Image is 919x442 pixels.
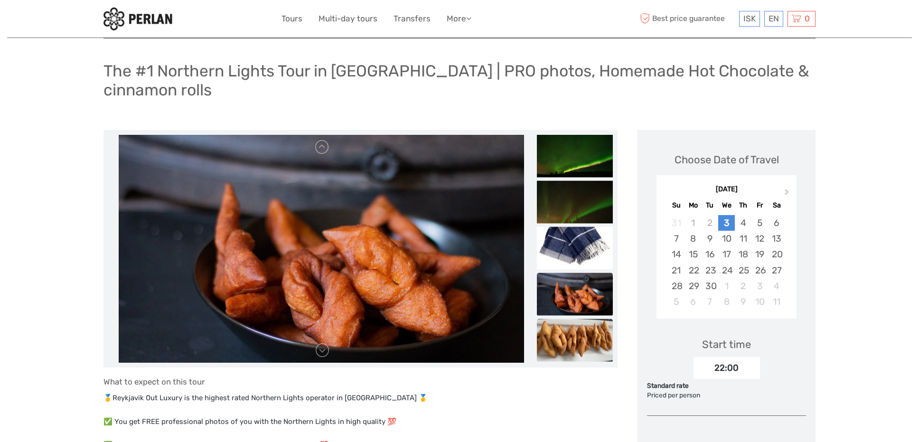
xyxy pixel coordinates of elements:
[675,152,779,167] div: Choose Date of Travel
[702,231,718,246] div: Choose Tuesday, September 9th, 2025
[103,392,618,404] p: 🥇Reykjavik Out Luxury is the highest rated Northern Lights operator in [GEOGRAPHIC_DATA] 🥇
[659,215,793,310] div: month 2025-09
[656,185,797,195] div: [DATE]
[668,246,685,262] div: Choose Sunday, September 14th, 2025
[668,294,685,310] div: Choose Sunday, October 5th, 2025
[702,246,718,262] div: Choose Tuesday, September 16th, 2025
[702,263,718,278] div: Choose Tuesday, September 23rd, 2025
[281,12,302,26] a: Tours
[685,278,702,294] div: Choose Monday, September 29th, 2025
[718,246,735,262] div: Choose Wednesday, September 17th, 2025
[768,231,785,246] div: Choose Saturday, September 13th, 2025
[647,381,806,391] div: Standard rate
[668,231,685,246] div: Choose Sunday, September 7th, 2025
[768,246,785,262] div: Choose Saturday, September 20th, 2025
[718,263,735,278] div: Choose Wednesday, September 24th, 2025
[119,135,524,363] img: 1fe55951ba3b4e38a76285184210b849_main_slider.jpeg
[702,199,718,212] div: Tu
[447,12,471,26] a: More
[780,187,796,202] button: Next Month
[685,263,702,278] div: Choose Monday, September 22nd, 2025
[751,199,768,212] div: Fr
[702,294,718,310] div: Choose Tuesday, October 7th, 2025
[668,263,685,278] div: Choose Sunday, September 21st, 2025
[103,61,816,100] h1: The #1 Northern Lights Tour in [GEOGRAPHIC_DATA] | PRO photos, Homemade Hot Chocolate & cinnamon ...
[103,7,172,30] img: 288-6a22670a-0f57-43d8-a107-52fbc9b92f2c_logo_small.jpg
[768,199,785,212] div: Sa
[702,278,718,294] div: Choose Tuesday, September 30th, 2025
[647,391,806,400] div: Priced per person
[109,15,121,26] button: Open LiveChat chat widget
[735,263,751,278] div: Choose Thursday, September 25th, 2025
[751,263,768,278] div: Choose Friday, September 26th, 2025
[743,14,756,23] span: ISK
[638,11,737,27] span: Best price guarantee
[735,246,751,262] div: Choose Thursday, September 18th, 2025
[685,215,702,231] div: Not available Monday, September 1st, 2025
[718,278,735,294] div: Choose Wednesday, October 1st, 2025
[768,294,785,310] div: Choose Saturday, October 11th, 2025
[702,215,718,231] div: Not available Tuesday, September 2nd, 2025
[668,215,685,231] div: Not available Sunday, August 31st, 2025
[103,377,618,386] h4: What to expect on this tour
[735,215,751,231] div: Choose Thursday, September 4th, 2025
[694,357,760,379] div: 22:00
[103,416,618,428] p: ✅ You get FREE professional photos of you with the Northern Lights in high quality 💯
[768,215,785,231] div: Choose Saturday, September 6th, 2025
[537,319,613,361] img: ae1e19401a4b47978c0d72b60a3a5c76_slider_thumbnail.jpeg
[668,199,685,212] div: Su
[718,215,735,231] div: Choose Wednesday, September 3rd, 2025
[718,231,735,246] div: Choose Wednesday, September 10th, 2025
[764,11,783,27] div: EN
[751,231,768,246] div: Choose Friday, September 12th, 2025
[702,337,751,352] div: Start time
[537,273,613,315] img: 1fe55951ba3b4e38a76285184210b849_slider_thumbnail.jpeg
[768,278,785,294] div: Choose Saturday, October 4th, 2025
[685,246,702,262] div: Choose Monday, September 15th, 2025
[735,199,751,212] div: Th
[394,12,431,26] a: Transfers
[13,17,107,24] p: We're away right now. Please check back later!
[685,199,702,212] div: Mo
[537,226,613,269] img: e3526112160c4c60b37ccb7efd986866_slider_thumbnail.jpeg
[803,14,811,23] span: 0
[685,294,702,310] div: Choose Monday, October 6th, 2025
[751,278,768,294] div: Choose Friday, October 3rd, 2025
[537,134,613,177] img: 2bc3060e496d46f6a8f739fd707f0c6d_slider_thumbnail.jpeg
[735,294,751,310] div: Choose Thursday, October 9th, 2025
[735,278,751,294] div: Choose Thursday, October 2nd, 2025
[718,199,735,212] div: We
[751,294,768,310] div: Choose Friday, October 10th, 2025
[685,231,702,246] div: Choose Monday, September 8th, 2025
[668,278,685,294] div: Choose Sunday, September 28th, 2025
[768,263,785,278] div: Choose Saturday, September 27th, 2025
[735,231,751,246] div: Choose Thursday, September 11th, 2025
[537,180,613,223] img: 58615b8703004d96b88c751e04c46b4b_slider_thumbnail.jpeg
[751,246,768,262] div: Choose Friday, September 19th, 2025
[751,215,768,231] div: Choose Friday, September 5th, 2025
[319,12,377,26] a: Multi-day tours
[718,294,735,310] div: Choose Wednesday, October 8th, 2025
